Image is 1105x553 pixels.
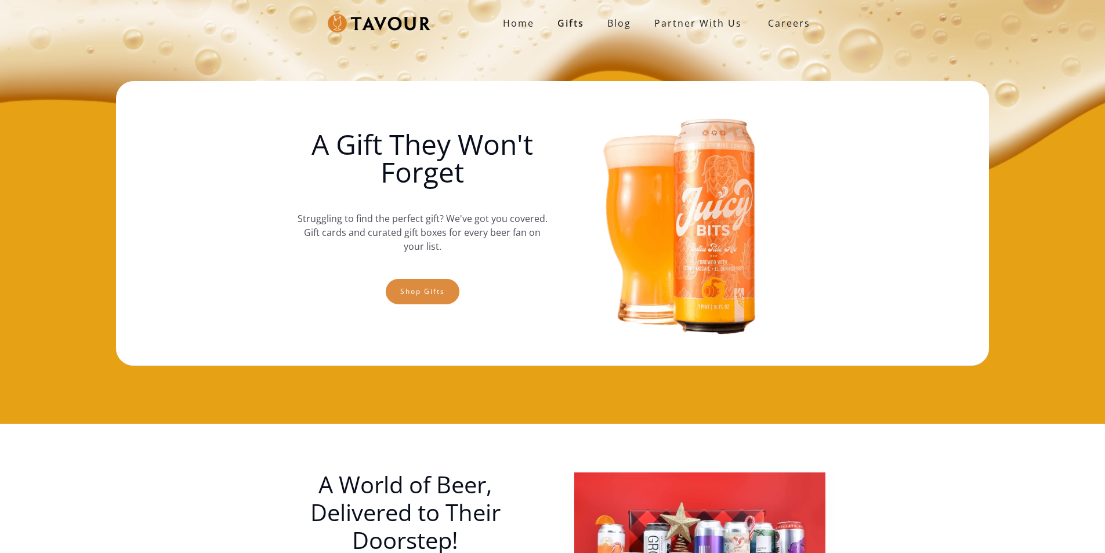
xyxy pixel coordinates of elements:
a: Blog [596,12,643,35]
a: partner with us [643,12,753,35]
a: Gifts [546,12,596,35]
a: Shop gifts [386,279,459,304]
a: Home [491,12,546,35]
h1: A Gift They Won't Forget [297,130,548,186]
p: Struggling to find the perfect gift? We've got you covered. Gift cards and curated gift boxes for... [297,200,548,265]
a: Careers [753,7,819,39]
strong: Home [503,17,534,30]
strong: Careers [768,12,810,35]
